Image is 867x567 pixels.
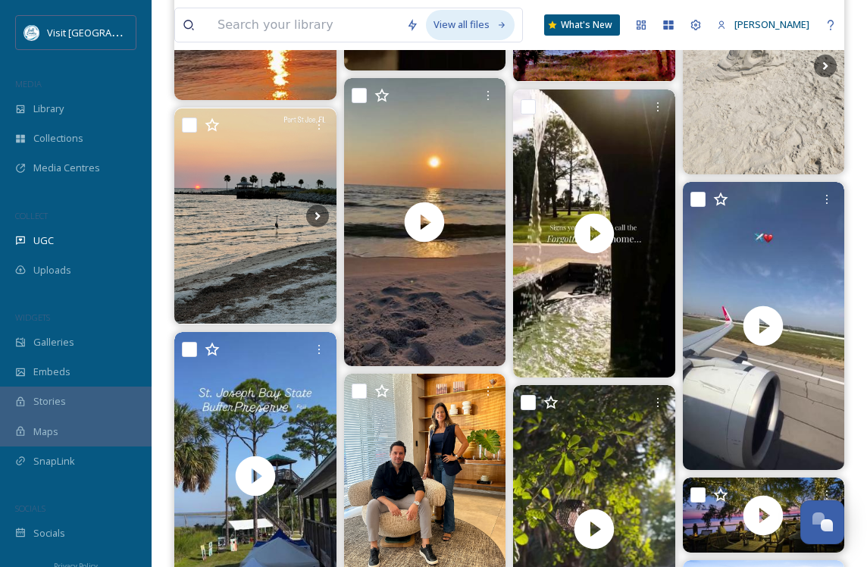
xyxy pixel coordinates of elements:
button: Open Chat [800,500,844,544]
span: Stories [33,394,66,409]
video: The sunset tonight was so beautiful! . #capesanblas #loggerheadlagoon #staycapesanblas #coastalli... [343,78,505,366]
span: Visit [GEOGRAPHIC_DATA] [47,25,164,39]
span: Socials [33,526,65,540]
span: Library [33,102,64,116]
a: What's New [544,14,620,36]
img: thumbnail [513,89,675,377]
span: UGC [33,233,54,248]
span: Maps [33,424,58,439]
img: thumbnail [682,182,844,470]
span: Collections [33,131,83,146]
a: [PERSON_NAME] [709,10,817,39]
input: Search your library [210,8,399,42]
span: SOCIALS [15,503,45,514]
video: 💔✈️ bahrein_vlog #bahrain #gulfcounty #arb #punjabi #virelvideos [682,182,844,470]
video: If you crave small-town charm where neighbors know your name, love fresh seafood caught that very... [513,89,675,377]
span: MEDIA [15,78,42,89]
span: WIDGETS [15,312,50,323]
span: Galleries [33,335,74,349]
span: COLLECT [15,210,48,221]
span: Embeds [33,365,70,379]
span: [PERSON_NAME] [734,17,809,31]
span: Media Centres [33,161,100,175]
a: View all files [426,10,515,39]
img: Weekend recap💙🌅 #forgottencoast #apalachicola #portstjoe #stgeorgeisland #coastalliving #beach #f... [174,108,336,324]
img: download%20%282%29.png [24,25,39,40]
video: The view, the food, the live music 💯 The White Marlin #atierabovevacations #capesanblasfl #portst... [682,478,844,553]
img: thumbnail [343,78,505,366]
span: SnapLink [33,454,75,468]
span: Uploads [33,263,71,277]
